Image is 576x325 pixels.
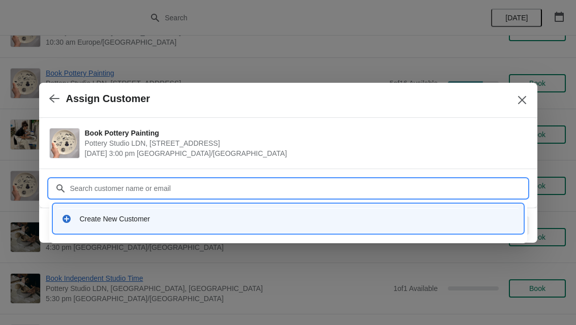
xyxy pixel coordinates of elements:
input: Search customer name or email [70,179,527,198]
span: Pottery Studio LDN, [STREET_ADDRESS] [85,138,522,148]
span: Book Pottery Painting [85,128,522,138]
div: Create New Customer [80,214,515,224]
button: Close [513,91,531,109]
span: [DATE] 3:00 pm [GEOGRAPHIC_DATA]/[GEOGRAPHIC_DATA] [85,148,522,158]
h2: Assign Customer [66,93,150,105]
img: Book Pottery Painting | Pottery Studio LDN, Unit 1.3, Building A4, 10 Monro Way, London, SE10 0EJ... [50,128,79,158]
